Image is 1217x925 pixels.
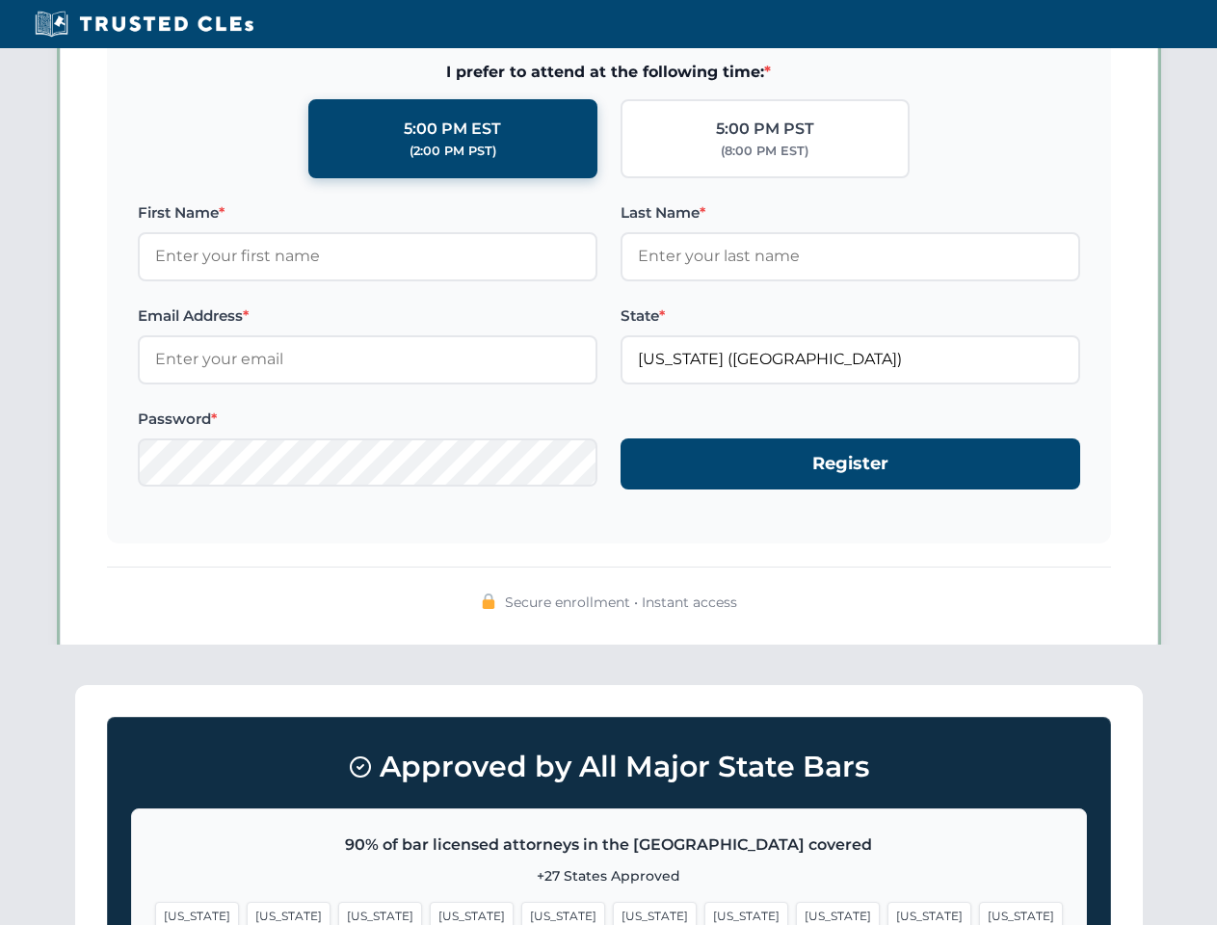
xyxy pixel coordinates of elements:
[404,117,501,142] div: 5:00 PM EST
[138,408,597,431] label: Password
[155,865,1063,886] p: +27 States Approved
[481,594,496,609] img: 🔒
[138,232,597,280] input: Enter your first name
[716,117,814,142] div: 5:00 PM PST
[621,201,1080,225] label: Last Name
[621,335,1080,383] input: Florida (FL)
[621,438,1080,489] button: Register
[621,232,1080,280] input: Enter your last name
[138,335,597,383] input: Enter your email
[138,201,597,225] label: First Name
[138,304,597,328] label: Email Address
[138,60,1080,85] span: I prefer to attend at the following time:
[505,592,737,613] span: Secure enrollment • Instant access
[721,142,808,161] div: (8:00 PM EST)
[621,304,1080,328] label: State
[29,10,259,39] img: Trusted CLEs
[131,741,1087,793] h3: Approved by All Major State Bars
[155,832,1063,858] p: 90% of bar licensed attorneys in the [GEOGRAPHIC_DATA] covered
[410,142,496,161] div: (2:00 PM PST)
